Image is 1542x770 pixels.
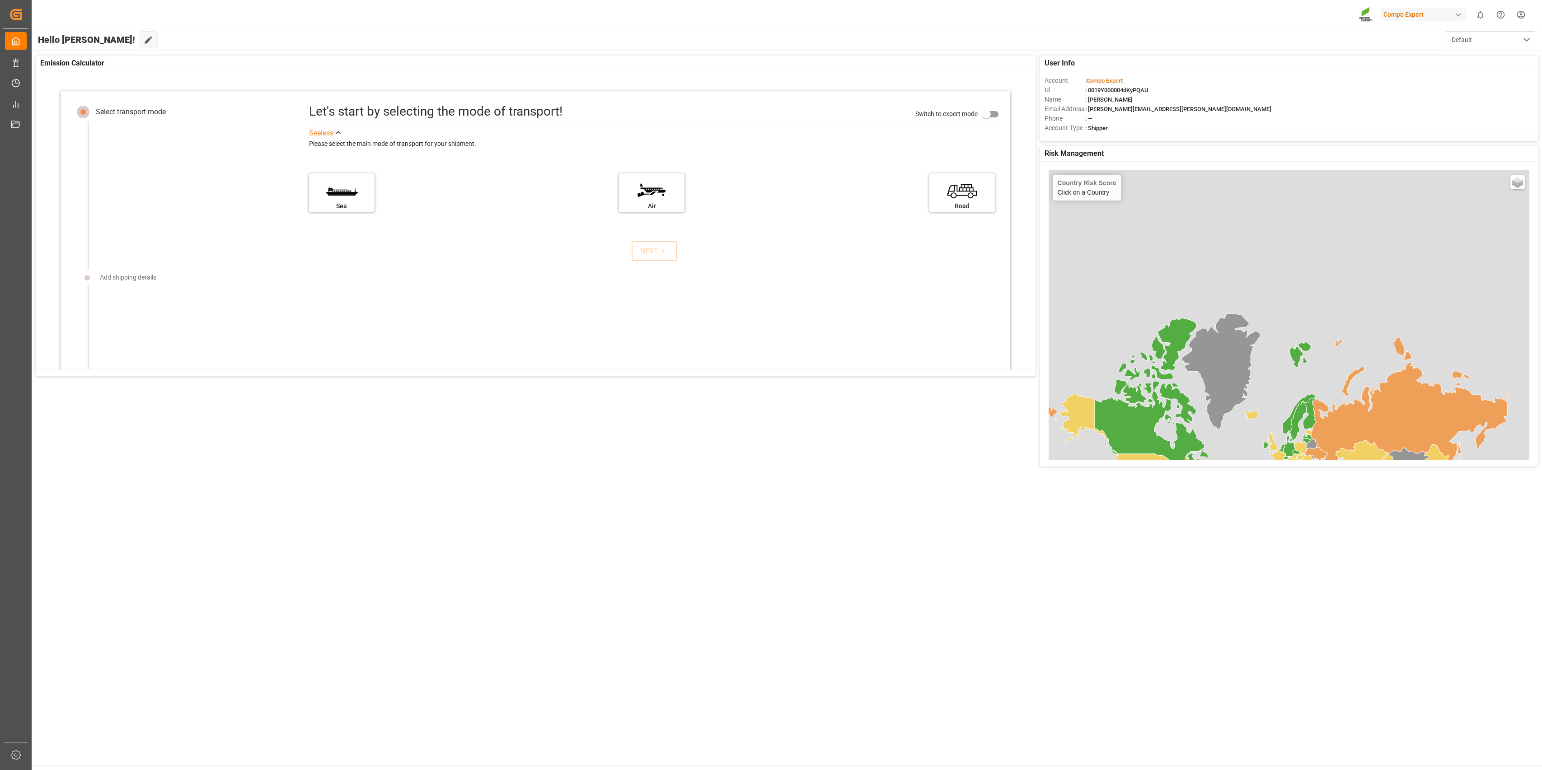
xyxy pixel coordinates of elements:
[1045,76,1085,85] span: Account
[1085,125,1108,131] span: : Shipper
[1087,77,1123,84] span: Compo Expert
[1058,179,1116,196] div: Click on a Country
[1380,8,1467,21] div: Compo Expert
[1045,148,1104,159] span: Risk Management
[1490,5,1511,25] button: Help Center
[314,201,370,211] div: Sea
[1380,6,1470,23] button: Compo Expert
[1085,77,1123,84] span: :
[1085,115,1092,122] span: : —
[1045,104,1085,114] span: Email Address
[1085,106,1271,112] span: : [PERSON_NAME][EMAIL_ADDRESS][PERSON_NAME][DOMAIN_NAME]
[1452,35,1472,45] span: Default
[1445,31,1535,48] button: open menu
[1085,96,1133,103] span: : [PERSON_NAME]
[915,110,978,117] span: Switch to expert mode
[640,246,668,257] div: NEXT
[1045,123,1085,133] span: Account Type
[623,201,680,211] div: Air
[1045,58,1075,69] span: User Info
[1085,87,1148,93] span: : 0019Y000004dKyPQAU
[1470,5,1490,25] button: show 0 new notifications
[1359,7,1373,23] img: Screenshot%202023-09-29%20at%2010.02.21.png_1712312052.png
[309,139,1004,149] div: Please select the main mode of transport for your shipment.
[632,241,677,261] button: NEXT
[309,128,333,139] div: See less
[309,102,562,121] div: Let's start by selecting the mode of transport!
[1045,114,1085,123] span: Phone
[40,58,104,69] span: Emission Calculator
[38,31,135,48] span: Hello [PERSON_NAME]!
[1058,179,1116,187] h4: Country Risk Score
[1510,175,1525,189] a: Layers
[934,201,990,211] div: Road
[1045,85,1085,95] span: Id
[1045,95,1085,104] span: Name
[100,273,156,282] div: Add shipping details
[96,107,166,117] div: Select transport mode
